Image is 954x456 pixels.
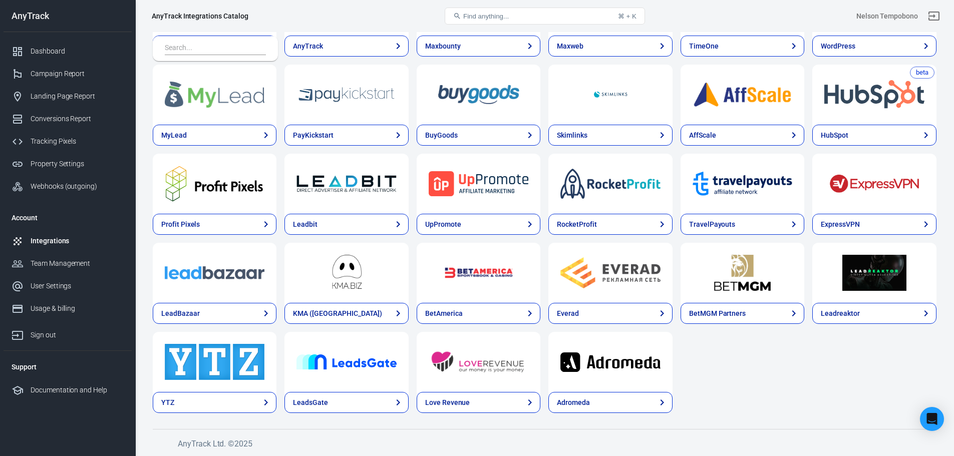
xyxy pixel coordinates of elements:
[4,320,132,346] a: Sign out
[293,397,328,408] div: LeadsGate
[821,41,855,52] div: WordPress
[152,11,248,21] div: AnyTrack Integrations Catalog
[31,91,124,102] div: Landing Page Report
[4,12,132,21] div: AnyTrack
[425,397,470,408] div: Love Revenue
[922,4,946,28] a: Sign out
[31,46,124,57] div: Dashboard
[293,219,317,230] div: Leadbit
[417,243,540,303] a: BetAmerica
[693,166,792,202] img: TravelPayouts
[4,206,132,230] li: Account
[284,36,408,57] a: AnyTrack
[165,344,264,380] img: YTZ
[560,344,660,380] img: Adromeda
[548,65,672,125] a: Skimlinks
[417,36,540,57] a: Maxbounty
[4,40,132,63] a: Dashboard
[296,255,396,291] img: KMA (KissMyAds)
[417,214,540,235] a: UpPromote
[689,41,719,52] div: TimeOne
[293,308,382,319] div: KMA ([GEOGRAPHIC_DATA])
[165,255,264,291] img: LeadBazaar
[4,130,132,153] a: Tracking Pixels
[4,175,132,198] a: Webhooks (outgoing)
[429,255,528,291] img: BetAmerica
[821,308,859,319] div: Leadreaktor
[4,153,132,175] a: Property Settings
[557,397,590,408] div: Adromeda
[681,36,804,57] a: TimeOne
[693,77,792,113] img: AffScale
[417,332,540,392] a: Love Revenue
[689,219,735,230] div: TravelPayouts
[548,392,672,413] a: Adromeda
[31,330,124,340] div: Sign out
[920,407,944,431] div: Open Intercom Messenger
[856,11,918,22] div: Account id: 0FpT1S5U
[293,130,333,141] div: PayKickstart
[284,65,408,125] a: PayKickstart
[296,344,396,380] img: LeadsGate
[4,355,132,379] li: Support
[153,392,276,413] a: YTZ
[548,125,672,146] a: Skimlinks
[296,166,396,202] img: Leadbit
[557,41,583,52] div: Maxweb
[153,332,276,392] a: YTZ
[425,308,463,319] div: BetAmerica
[548,214,672,235] a: RocketProfit
[153,303,276,324] a: LeadBazaar
[417,65,540,125] a: BuyGoods
[812,125,936,146] a: HubSpot
[161,130,187,141] div: MyLead
[284,243,408,303] a: KMA (KissMyAds)
[812,214,936,235] a: ExpressVPN
[417,303,540,324] a: BetAmerica
[693,255,792,291] img: BetMGM Partners
[821,219,860,230] div: ExpressVPN
[417,125,540,146] a: BuyGoods
[560,166,660,202] img: RocketProfit
[31,281,124,291] div: User Settings
[689,308,746,319] div: BetMGM Partners
[284,303,408,324] a: KMA ([GEOGRAPHIC_DATA])
[31,181,124,192] div: Webhooks (outgoing)
[548,154,672,214] a: RocketProfit
[821,130,848,141] div: HubSpot
[417,392,540,413] a: Love Revenue
[548,36,672,57] a: Maxweb
[31,258,124,269] div: Team Management
[293,41,323,52] div: AnyTrack
[153,243,276,303] a: LeadBazaar
[165,42,262,55] input: Search...
[548,243,672,303] a: Everad
[161,308,200,319] div: LeadBazaar
[4,108,132,130] a: Conversions Report
[681,303,804,324] a: BetMGM Partners
[560,255,660,291] img: Everad
[429,77,528,113] img: BuyGoods
[689,130,716,141] div: AffScale
[812,243,936,303] a: Leadreaktor
[178,437,929,450] h6: AnyTrack Ltd. © 2025
[4,297,132,320] a: Usage & billing
[284,214,408,235] a: Leadbit
[161,219,200,230] div: Profit Pixels
[284,125,408,146] a: PayKickstart
[425,219,461,230] div: UpPromote
[417,154,540,214] a: UpPromote
[31,159,124,169] div: Property Settings
[31,385,124,395] div: Documentation and Help
[284,392,408,413] a: LeadsGate
[681,214,804,235] a: TravelPayouts
[557,130,587,141] div: Skimlinks
[4,230,132,252] a: Integrations
[31,303,124,314] div: Usage & billing
[812,65,936,125] a: HubSpot
[153,125,276,146] a: MyLead
[296,77,396,113] img: PayKickstart
[812,303,936,324] a: Leadreaktor
[425,41,461,52] div: Maxbounty
[31,136,124,147] div: Tracking Pixels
